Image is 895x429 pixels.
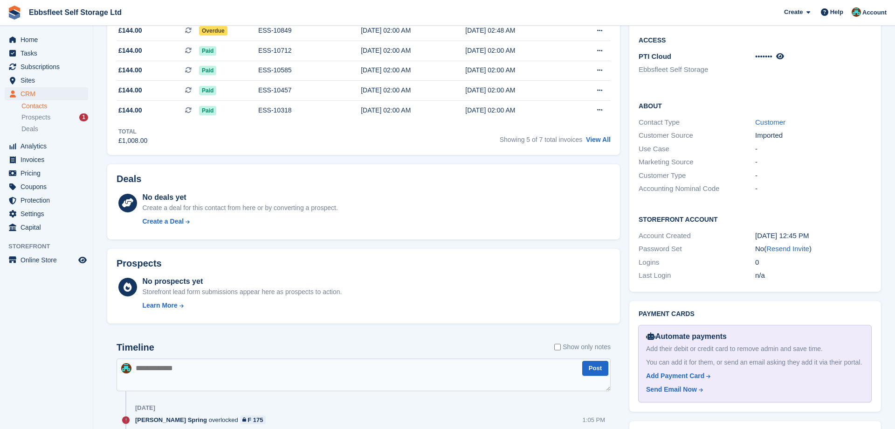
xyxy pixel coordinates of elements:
[199,66,216,75] span: Paid
[21,102,88,111] a: Contacts
[554,342,611,352] label: Show only notes
[118,46,142,56] span: £144.00
[465,85,570,95] div: [DATE] 02:00 AM
[361,65,465,75] div: [DATE] 02:00 AM
[21,113,50,122] span: Prospects
[142,192,337,203] div: No deals yet
[639,183,755,194] div: Accounting Nominal Code
[8,242,93,251] span: Storefront
[465,46,570,56] div: [DATE] 02:00 AM
[755,52,772,60] span: •••••••
[755,257,872,268] div: 0
[5,47,88,60] a: menu
[5,140,88,153] a: menu
[21,140,76,153] span: Analytics
[25,5,125,20] a: Ebbsfleet Self Storage Ltd
[258,26,361,35] div: ESS-10849
[5,180,88,193] a: menu
[5,153,88,166] a: menu
[755,144,872,155] div: -
[586,136,611,143] a: View All
[135,415,270,424] div: overlocked
[142,217,184,226] div: Create a Deal
[142,276,342,287] div: No prospects yet
[79,113,88,121] div: 1
[639,157,755,168] div: Marketing Source
[755,183,872,194] div: -
[361,26,465,35] div: [DATE] 02:00 AM
[118,105,142,115] span: £144.00
[21,33,76,46] span: Home
[135,404,155,412] div: [DATE]
[582,361,608,376] button: Post
[755,118,785,126] a: Customer
[258,105,361,115] div: ESS-10318
[118,136,147,146] div: £1,008.00
[258,85,361,95] div: ESS-10457
[142,287,342,297] div: Storefront lead form submissions appear here as prospects to action.
[755,231,872,241] div: [DATE] 12:45 PM
[639,117,755,128] div: Contact Type
[258,65,361,75] div: ESS-10585
[639,310,872,318] h2: Payment cards
[554,342,561,352] input: Show only notes
[784,7,803,17] span: Create
[142,301,342,310] a: Learn More
[117,174,141,184] h2: Deals
[465,105,570,115] div: [DATE] 02:00 AM
[465,26,570,35] div: [DATE] 02:48 AM
[639,170,755,181] div: Customer Type
[755,130,872,141] div: Imported
[21,221,76,234] span: Capital
[755,157,872,168] div: -
[118,26,142,35] span: £144.00
[118,127,147,136] div: Total
[199,106,216,115] span: Paid
[5,87,88,100] a: menu
[118,85,142,95] span: £144.00
[862,8,887,17] span: Account
[199,46,216,56] span: Paid
[465,65,570,75] div: [DATE] 02:00 AM
[639,101,872,110] h2: About
[5,167,88,180] a: menu
[117,342,154,353] h2: Timeline
[766,245,809,253] a: Resend Invite
[361,105,465,115] div: [DATE] 02:00 AM
[639,244,755,254] div: Password Set
[135,415,207,424] span: [PERSON_NAME] Spring
[21,207,76,220] span: Settings
[21,194,76,207] span: Protection
[240,415,266,424] a: F 175
[21,47,76,60] span: Tasks
[639,231,755,241] div: Account Created
[755,244,872,254] div: No
[21,180,76,193] span: Coupons
[21,113,88,122] a: Prospects 1
[117,258,162,269] h2: Prospects
[248,415,263,424] div: F 175
[639,35,872,44] h2: Access
[21,253,76,267] span: Online Store
[646,358,864,367] div: You can add it for them, or send an email asking they add it via their portal.
[258,46,361,56] div: ESS-10712
[646,371,860,381] a: Add Payment Card
[646,331,864,342] div: Automate payments
[830,7,843,17] span: Help
[639,270,755,281] div: Last Login
[21,87,76,100] span: CRM
[21,60,76,73] span: Subscriptions
[5,221,88,234] a: menu
[21,124,88,134] a: Deals
[639,64,755,75] li: Ebbsfleet Self Storage
[5,194,88,207] a: menu
[199,86,216,95] span: Paid
[21,125,38,134] span: Deals
[755,270,872,281] div: n/a
[646,371,704,381] div: Add Payment Card
[639,130,755,141] div: Customer Source
[639,214,872,224] h2: Storefront Account
[21,167,76,180] span: Pricing
[639,144,755,155] div: Use Case
[639,257,755,268] div: Logins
